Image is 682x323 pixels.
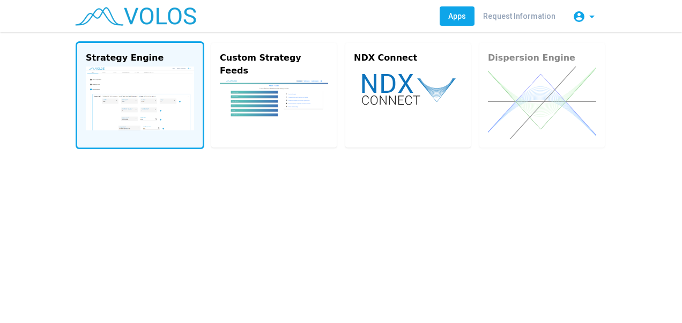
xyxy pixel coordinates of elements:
a: Request Information [475,6,564,26]
img: strategy-engine.png [86,67,194,130]
img: ndx-connect.svg [354,67,462,112]
div: Strategy Engine [86,52,194,64]
mat-icon: account_circle [573,10,585,23]
div: Custom Strategy Feeds [220,52,328,77]
span: Request Information [483,12,555,20]
img: custom.png [220,79,328,131]
mat-icon: arrow_drop_down [585,10,598,23]
a: Apps [440,6,475,26]
span: Apps [448,12,466,20]
div: NDX Connect [354,52,462,64]
img: dispersion.svg [488,67,596,139]
div: Dispersion Engine [488,52,596,64]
